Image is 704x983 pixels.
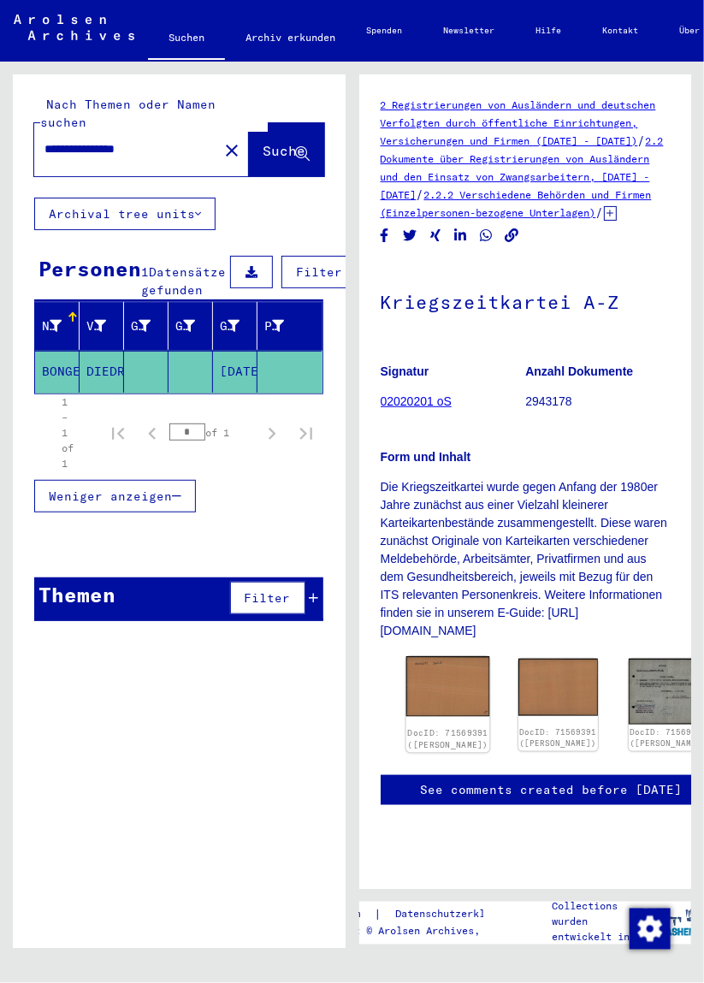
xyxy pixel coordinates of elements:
button: First page [101,416,135,450]
span: / [638,133,646,148]
img: Zustimmung ändern [630,909,671,950]
button: Weniger anzeigen [34,480,196,512]
mat-header-cell: Geburt‏ [169,302,213,350]
a: Suchen [148,17,225,62]
button: Filter [281,256,357,288]
a: See comments created before [DATE] [421,781,683,799]
div: Nachname [42,317,62,335]
div: Themen [38,579,115,610]
a: Archiv erkunden [225,17,356,58]
b: Signatur [381,364,429,378]
button: Copy link [503,225,521,246]
span: Suche [263,142,306,159]
p: 2943178 [525,393,670,411]
button: Suche [249,123,324,176]
div: Personen [38,253,141,284]
mat-cell: BONGERS [35,351,80,393]
span: / [417,187,424,202]
mat-icon: close [222,140,242,161]
mat-header-cell: Prisoner # [257,302,322,350]
a: Datenschutzerklärung [382,906,535,924]
p: wurden entwickelt in Partnerschaft mit [553,915,650,976]
div: | [306,906,535,924]
span: Filter [296,264,342,280]
img: Arolsen_neg.svg [14,15,134,40]
a: Newsletter [423,10,516,51]
mat-header-cell: Geburtsdatum [213,302,257,350]
b: Form und Inhalt [381,450,471,464]
mat-label: Nach Themen oder Namen suchen [40,97,216,130]
a: DocID: 71569391 ([PERSON_NAME]) [519,727,596,749]
button: Previous page [135,416,169,450]
div: Vorname [86,317,106,335]
a: 2 Registrierungen von Ausländern und deutschen Verfolgten durch öffentliche Einrichtungen, Versic... [381,98,656,147]
b: Anzahl Dokumente [525,364,633,378]
button: Next page [255,416,289,450]
button: Share on LinkedIn [452,225,470,246]
p: Die Kriegszeitkartei wurde gegen Anfang der 1980er Jahre zunächst aus einer Vielzahl kleinerer Ka... [381,478,671,640]
div: Prisoner # [264,317,284,335]
p: Copyright © Arolsen Archives, 2021 [306,924,535,939]
div: 1 – 1 of 1 [62,394,74,471]
button: Archival tree units [34,198,216,230]
div: of 1 [169,424,255,441]
img: yv_logo.png [639,901,703,944]
mat-cell: [DATE] [213,351,257,393]
a: Kontakt [583,10,660,51]
div: Geburtsname [131,312,172,340]
div: Geburt‏ [175,317,195,335]
span: Filter [245,590,291,606]
div: Geburtsname [131,317,151,335]
button: Share on Facebook [376,225,393,246]
span: Datensätze gefunden [141,264,226,298]
mat-header-cell: Geburtsname [124,302,169,350]
div: Geburt‏ [175,312,216,340]
span: Weniger anzeigen [49,489,172,504]
span: / [596,204,604,220]
div: Geburtsdatum [220,312,261,340]
mat-cell: DIEDRICH [80,351,124,393]
a: 2.2.2 Verschiedene Behörden und Firmen (Einzelpersonen-bezogene Unterlagen) [381,188,652,219]
button: Filter [230,582,305,614]
a: Spenden [346,10,423,51]
div: Zustimmung ändern [629,908,670,949]
img: 002.jpg [518,659,598,716]
img: 001.jpg [405,657,489,718]
button: Clear [215,133,249,167]
button: Share on WhatsApp [477,225,495,246]
a: Hilfe [516,10,583,51]
a: 02020201 oS [381,394,452,408]
mat-header-cell: Vorname [80,302,124,350]
div: Vorname [86,312,127,340]
div: Geburtsdatum [220,317,240,335]
h1: Kriegszeitkartei A-Z [381,263,671,338]
button: Share on Xing [427,225,445,246]
mat-header-cell: Nachname [35,302,80,350]
div: Nachname [42,312,83,340]
button: Share on Twitter [401,225,419,246]
div: Prisoner # [264,312,305,340]
button: Last page [289,416,323,450]
a: DocID: 71569391 ([PERSON_NAME]) [407,728,488,750]
span: 1 [141,264,149,280]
